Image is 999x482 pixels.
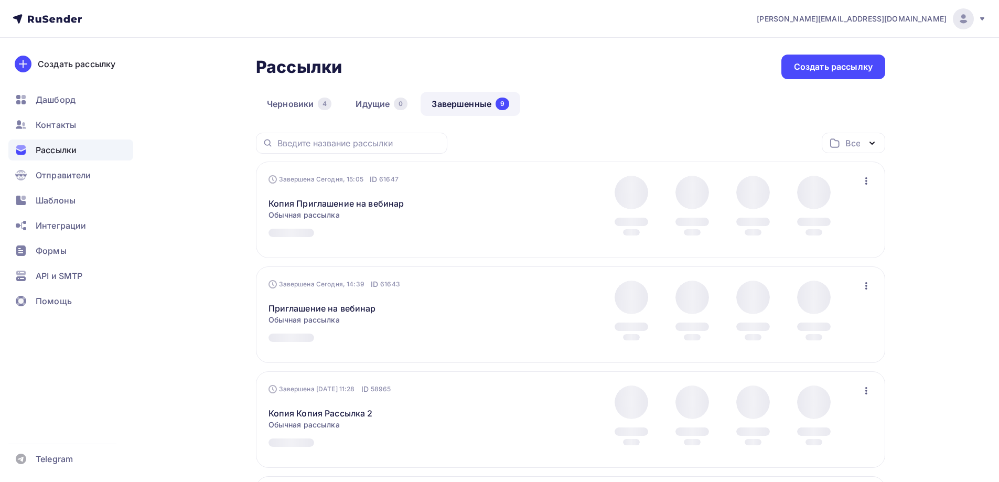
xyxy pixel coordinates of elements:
a: Дашборд [8,89,133,110]
a: Контакты [8,114,133,135]
span: Шаблоны [36,194,76,207]
span: Telegram [36,453,73,465]
div: Создать рассылку [794,61,873,73]
span: Контакты [36,119,76,131]
span: 61647 [379,174,399,185]
span: Обычная рассылка [268,420,340,430]
span: Отправители [36,169,91,181]
span: ID [361,384,369,394]
button: Все [822,133,885,153]
a: Приглашение на вебинар [268,302,376,315]
span: Обычная рассылка [268,210,340,220]
a: Рассылки [8,140,133,160]
a: Черновики4 [256,92,342,116]
span: Формы [36,244,67,257]
a: Идущие0 [345,92,418,116]
span: 61643 [380,279,400,290]
a: Копия Приглашение на вебинар [268,197,404,210]
span: 58965 [371,384,391,394]
span: Рассылки [36,144,77,156]
span: Помощь [36,295,72,307]
div: 4 [318,98,331,110]
span: Дашборд [36,93,76,106]
h2: Рассылки [256,57,342,78]
a: [PERSON_NAME][EMAIL_ADDRESS][DOMAIN_NAME] [757,8,986,29]
input: Введите название рассылки [277,137,441,149]
span: ID [370,174,377,185]
a: Завершенные9 [421,92,520,116]
div: Все [845,137,860,149]
span: Интеграции [36,219,86,232]
div: 0 [394,98,407,110]
a: Шаблоны [8,190,133,211]
div: Создать рассылку [38,58,115,70]
div: Завершена Сегодня, 15:05 [268,174,399,185]
span: Обычная рассылка [268,315,340,325]
span: ID [371,279,378,290]
div: 9 [496,98,509,110]
a: Формы [8,240,133,261]
span: API и SMTP [36,270,82,282]
div: Завершена Сегодня, 14:39 [268,279,400,290]
span: [PERSON_NAME][EMAIL_ADDRESS][DOMAIN_NAME] [757,14,947,24]
div: Завершена [DATE] 11:28 [268,384,391,394]
a: Копия Копия Рассылка 2 [268,407,373,420]
a: Отправители [8,165,133,186]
